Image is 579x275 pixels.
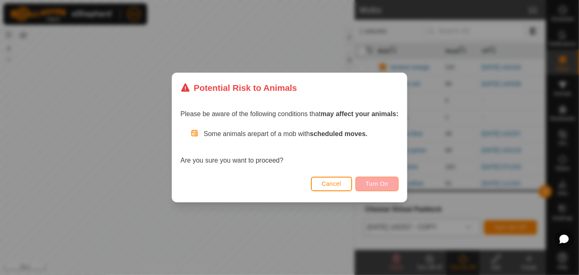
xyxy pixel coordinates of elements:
[366,180,388,187] span: Turn On
[321,110,399,117] strong: may affect your animals:
[311,177,352,191] button: Cancel
[322,180,341,187] span: Cancel
[310,130,367,137] strong: scheduled moves.
[180,81,297,94] div: Potential Risk to Animals
[257,130,367,137] span: part of a mob with
[355,177,399,191] button: Turn On
[180,129,399,165] div: Are you sure you want to proceed?
[180,110,399,117] span: Please be aware of the following conditions that
[204,129,399,139] p: Some animals are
